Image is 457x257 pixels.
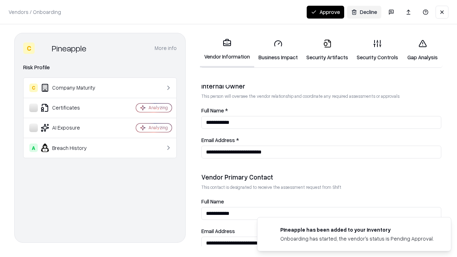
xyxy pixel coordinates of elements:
[266,226,275,235] img: pineappleenergy.com
[29,104,115,112] div: Certificates
[155,42,177,55] button: More info
[149,125,168,131] div: Analyzing
[307,6,344,19] button: Approve
[280,235,434,242] div: Onboarding has started, the vendor's status is Pending Approval.
[201,82,441,90] div: Internal Owner
[201,93,441,99] p: This person will oversee the vendor relationship and coordinate any required assessments or appro...
[29,143,38,152] div: A
[200,33,254,67] a: Vendor Information
[37,42,49,54] img: Pineapple
[23,42,35,54] div: C
[149,105,168,111] div: Analyzing
[201,184,441,190] p: This contact is designated to receive the assessment request from Shift
[254,34,302,67] a: Business Impact
[280,226,434,233] div: Pineapple has been added to your inventory
[347,6,381,19] button: Decline
[201,228,441,234] label: Email Address
[29,84,115,92] div: Company Maturity
[201,108,441,113] label: Full Name *
[302,34,352,67] a: Security Artifacts
[29,124,115,132] div: AI Exposure
[201,137,441,143] label: Email Address *
[402,34,443,67] a: Gap Analysis
[201,173,441,181] div: Vendor Primary Contact
[23,63,177,72] div: Risk Profile
[52,42,86,54] div: Pineapple
[29,143,115,152] div: Breach History
[352,34,402,67] a: Security Controls
[29,84,38,92] div: C
[9,8,61,16] p: Vendors / Onboarding
[201,199,441,204] label: Full Name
